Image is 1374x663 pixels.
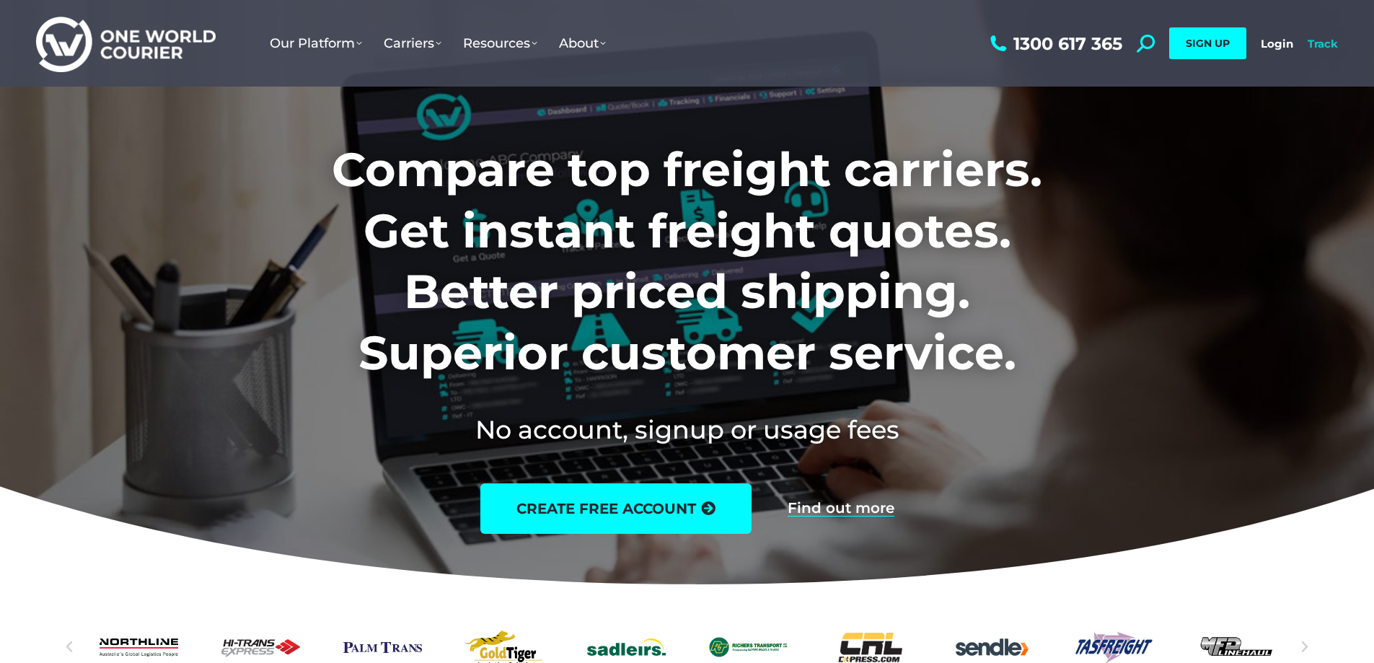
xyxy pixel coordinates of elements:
[1186,37,1230,50] span: SIGN UP
[270,35,362,51] span: Our Platform
[463,35,537,51] span: Resources
[36,14,216,73] img: One World Courier
[1261,37,1293,51] a: Login
[384,35,441,51] span: Carriers
[1169,27,1246,59] a: SIGN UP
[452,21,548,66] a: Resources
[237,412,1137,447] h2: No account, signup or usage fees
[237,139,1137,383] h1: Compare top freight carriers. Get instant freight quotes. Better priced shipping. Superior custom...
[1308,37,1338,51] a: Track
[548,21,617,66] a: About
[480,483,752,534] a: create free account
[259,21,373,66] a: Our Platform
[373,21,452,66] a: Carriers
[788,501,894,517] a: Find out more
[559,35,606,51] span: About
[987,35,1122,53] a: 1300 617 365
